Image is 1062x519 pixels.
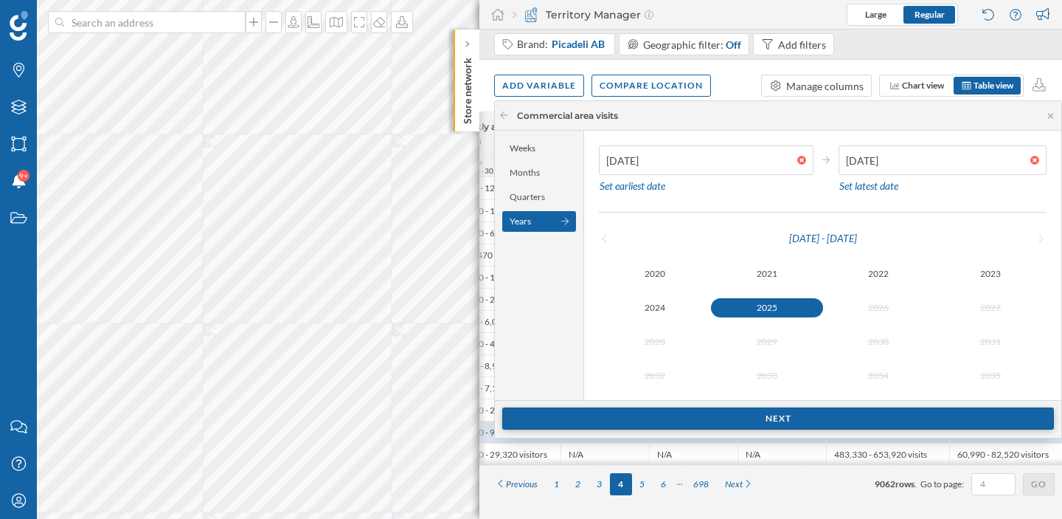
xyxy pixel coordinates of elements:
[934,298,1047,317] button: 2027
[711,264,823,283] button: 2021
[19,168,28,183] span: 9+
[737,443,826,465] div: N/A
[524,7,538,22] img: territory-manager.svg
[823,366,935,385] button: 2034
[599,264,711,283] button: 2020
[560,443,649,465] div: N/A
[31,10,84,24] span: Support
[599,298,711,317] button: 2024
[711,332,823,351] button: 2029
[502,162,576,183] div: Months
[934,264,1047,283] button: 2023
[914,478,917,489] span: .
[649,443,737,465] div: N/A
[826,443,949,465] div: 483,330 - 653,920 visits
[552,37,605,52] span: ​Picadeli AB​
[895,478,914,489] span: rows
[517,109,618,123] div: Commercial area visits
[902,80,944,91] span: Chart view
[599,332,711,351] button: 2028
[976,477,1011,492] input: 4
[934,332,1047,351] button: 2031
[10,11,28,41] img: Geoblink Logo
[914,9,945,20] span: Regular
[934,366,1047,385] button: 2035
[823,264,935,283] button: 2022
[711,366,823,385] button: 2033
[448,443,560,465] div: 21,670 - 29,320 visitors
[823,298,935,317] button: 2026
[502,187,576,207] div: Quarters
[865,9,886,20] span: Large
[875,478,895,489] span: 9062
[786,78,864,94] div: Manage columns
[711,298,823,317] button: 2025
[643,38,723,51] span: Geographic filter:
[502,138,576,159] div: Weeks
[513,7,653,22] div: Territory Manager
[920,478,964,491] span: Go to page:
[974,80,1013,91] span: Table view
[726,37,741,52] div: Off
[823,332,935,351] button: 2030
[517,37,606,52] div: Brand:
[778,37,826,52] div: Add filters
[949,443,1062,465] div: 60,990 - 82,520 visitors
[460,52,475,124] p: Store network
[599,366,711,385] button: 2032
[502,211,576,232] div: Years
